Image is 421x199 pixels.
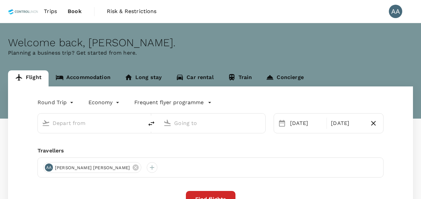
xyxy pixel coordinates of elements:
[169,70,221,86] a: Car rental
[143,116,159,132] button: delete
[328,117,366,130] div: [DATE]
[221,70,259,86] a: Train
[49,70,118,86] a: Accommodation
[88,97,121,108] div: Economy
[261,122,262,124] button: Open
[44,7,57,15] span: Trips
[107,7,157,15] span: Risk & Restrictions
[43,162,141,173] div: AA[PERSON_NAME] [PERSON_NAME]
[134,98,204,107] p: Frequent flyer programme
[8,4,39,19] img: Control Union Malaysia Sdn. Bhd.
[51,164,134,171] span: [PERSON_NAME] [PERSON_NAME]
[45,163,53,172] div: AA
[68,7,82,15] span: Book
[259,70,310,86] a: Concierge
[8,37,413,49] div: Welcome back , [PERSON_NAME] .
[118,70,169,86] a: Long stay
[174,118,251,128] input: Going to
[139,122,140,124] button: Open
[389,5,402,18] div: AA
[53,118,129,128] input: Depart from
[8,49,413,57] p: Planning a business trip? Get started from here.
[287,117,326,130] div: [DATE]
[8,70,49,86] a: Flight
[134,98,212,107] button: Frequent flyer programme
[38,147,383,155] div: Travellers
[38,97,75,108] div: Round Trip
